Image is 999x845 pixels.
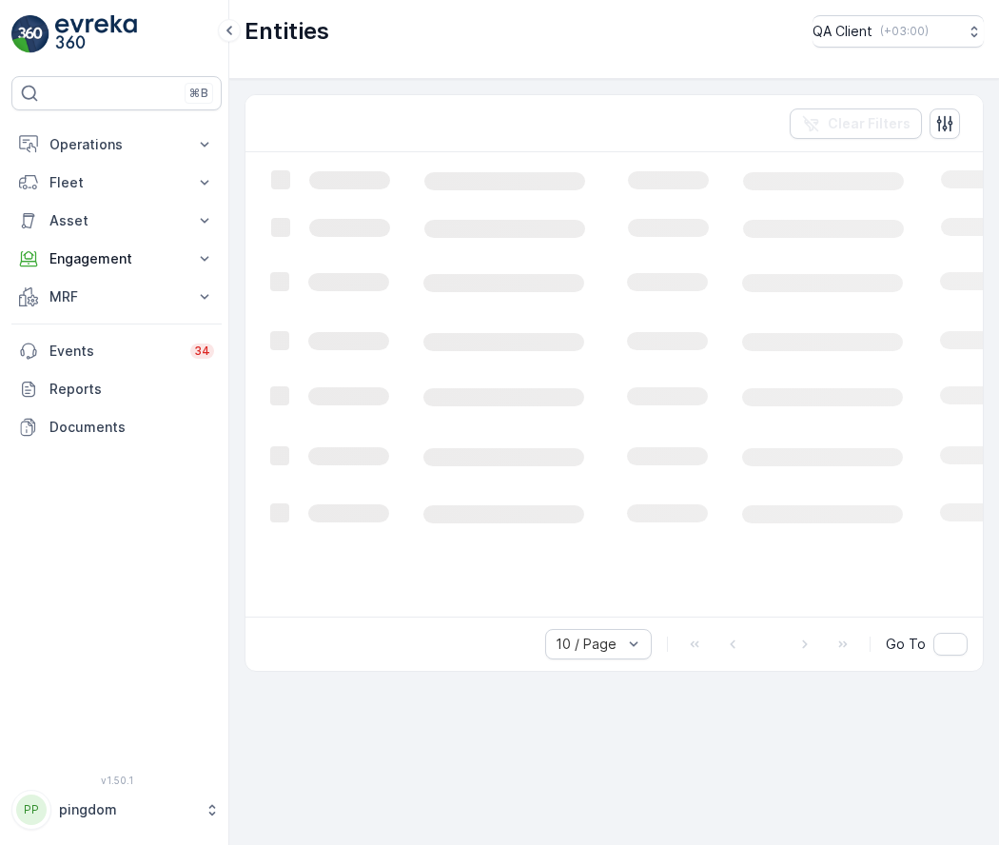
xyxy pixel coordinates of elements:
button: Operations [11,126,222,164]
p: ( +03:00 ) [880,24,929,39]
a: Events34 [11,332,222,370]
p: QA Client [813,22,872,41]
p: Clear Filters [828,114,911,133]
span: v 1.50.1 [11,775,222,786]
p: MRF [49,287,184,306]
p: 34 [194,344,210,359]
p: Asset [49,211,184,230]
p: pingdom [59,800,195,819]
button: MRF [11,278,222,316]
p: Reports [49,380,214,399]
p: Engagement [49,249,184,268]
a: Reports [11,370,222,408]
p: Events [49,342,179,361]
span: Go To [886,635,926,654]
p: Operations [49,135,184,154]
div: PP [16,795,47,825]
img: logo_light-DOdMpM7g.png [55,15,137,53]
button: Asset [11,202,222,240]
button: QA Client(+03:00) [813,15,984,48]
button: Engagement [11,240,222,278]
button: PPpingdom [11,790,222,830]
p: Fleet [49,173,184,192]
p: ⌘B [189,86,208,101]
a: Documents [11,408,222,446]
p: Documents [49,418,214,437]
button: Clear Filters [790,108,922,139]
button: Fleet [11,164,222,202]
p: Entities [245,16,329,47]
img: logo [11,15,49,53]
